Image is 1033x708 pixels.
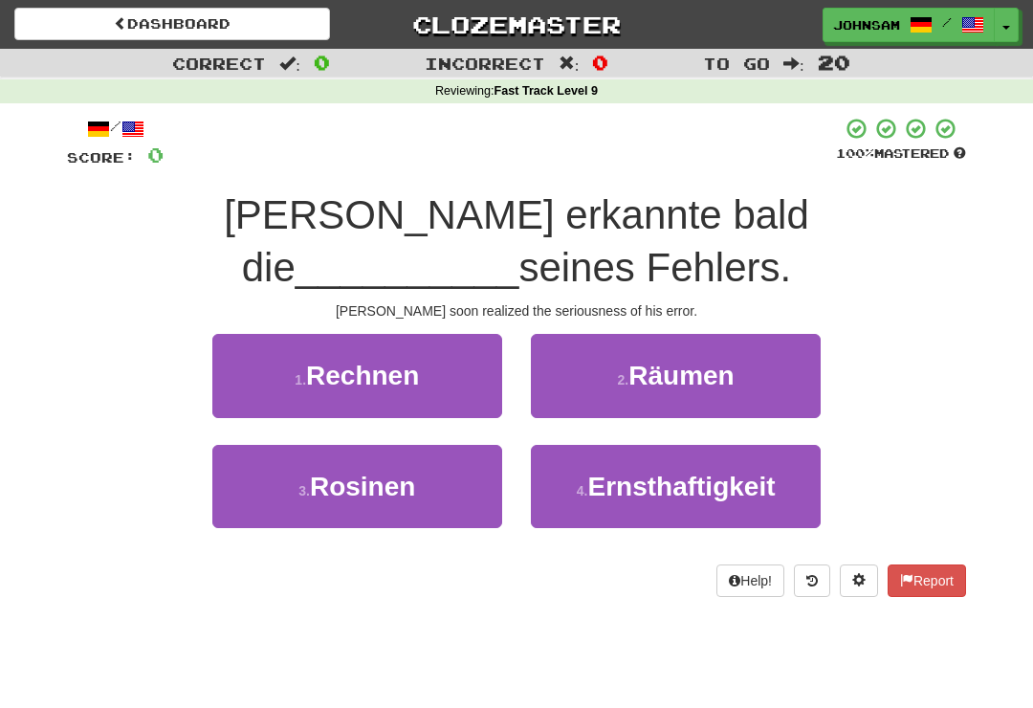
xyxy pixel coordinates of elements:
[279,55,300,72] span: :
[559,55,580,72] span: :
[628,361,734,390] span: Räumen
[703,54,770,73] span: To go
[783,55,804,72] span: :
[298,483,310,498] small: 3 .
[587,472,775,501] span: Ernsthaftigkeit
[224,192,809,290] span: [PERSON_NAME] erkannte bald die
[942,15,952,29] span: /
[310,472,415,501] span: Rosinen
[212,334,502,417] button: 1.Rechnen
[67,117,164,141] div: /
[314,51,330,74] span: 0
[212,445,502,528] button: 3.Rosinen
[296,245,519,290] span: __________
[618,372,629,387] small: 2 .
[888,564,966,597] button: Report
[794,564,830,597] button: Round history (alt+y)
[425,54,545,73] span: Incorrect
[295,372,306,387] small: 1 .
[823,8,995,42] a: Johnsam /
[833,16,900,33] span: Johnsam
[495,84,599,98] strong: Fast Track Level 9
[818,51,850,74] span: 20
[836,145,966,163] div: Mastered
[716,564,784,597] button: Help!
[531,445,821,528] button: 4.Ernsthaftigkeit
[359,8,674,41] a: Clozemaster
[518,245,791,290] span: seines Fehlers.
[14,8,330,40] a: Dashboard
[577,483,588,498] small: 4 .
[592,51,608,74] span: 0
[147,143,164,166] span: 0
[306,361,419,390] span: Rechnen
[531,334,821,417] button: 2.Räumen
[67,301,966,321] div: [PERSON_NAME] soon realized the seriousness of his error.
[836,145,874,161] span: 100 %
[172,54,266,73] span: Correct
[67,149,136,166] span: Score:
